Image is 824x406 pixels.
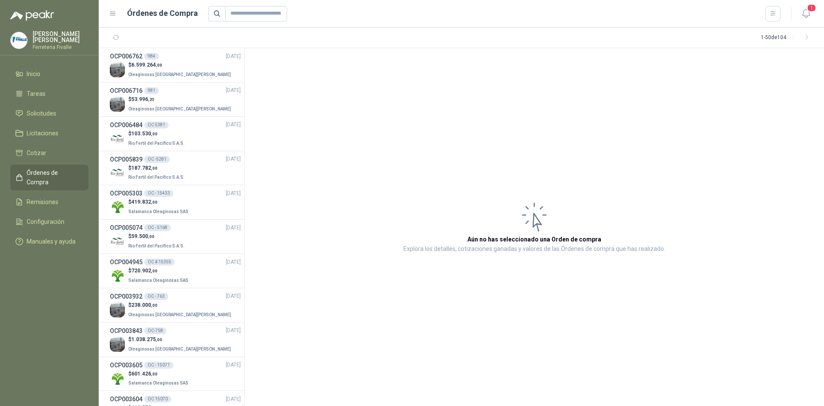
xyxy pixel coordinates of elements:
[131,302,158,308] span: 238.000
[151,200,158,205] span: ,00
[144,190,173,197] div: OC - 15433
[110,223,142,232] h3: OCP005074
[110,131,125,146] img: Company Logo
[131,336,162,342] span: 1.038.275
[128,107,231,111] span: Oleaginosas [GEOGRAPHIC_DATA][PERSON_NAME]
[110,120,241,147] a: OCP006484OC 5381[DATE] Company Logo$103.530,00Rio Fertil del Pacífico S.A.S.
[128,312,231,317] span: Oleaginosas [GEOGRAPHIC_DATA][PERSON_NAME]
[27,148,46,158] span: Cotizar
[110,189,241,216] a: OCP005303OC - 15433[DATE] Company Logo$419.832,00Salamanca Oleaginosas SAS
[110,337,125,352] img: Company Logo
[226,121,241,129] span: [DATE]
[27,217,64,226] span: Configuración
[226,52,241,61] span: [DATE]
[33,45,88,50] p: Ferreteria Fivalle
[10,125,88,141] a: Licitaciones
[226,361,241,369] span: [DATE]
[761,31,814,45] div: 1 - 50 de 104
[27,197,58,207] span: Remisiones
[128,244,185,248] span: Rio Fertil del Pacífico S.A.S.
[110,257,142,267] h3: OCP004945
[144,362,173,369] div: OC - 15071
[226,258,241,266] span: [DATE]
[27,168,80,187] span: Órdenes de Compra
[110,155,241,182] a: OCP005839OC -5281[DATE] Company Logo$187.782,00Rio Fertil del Pacífico S.A.S.
[144,156,170,163] div: OC -5281
[10,10,54,21] img: Logo peakr
[128,278,188,283] span: Salamanca Oleaginosas SAS
[226,395,241,403] span: [DATE]
[144,122,169,128] div: OC 5381
[110,302,125,317] img: Company Logo
[156,337,162,342] span: ,00
[10,214,88,230] a: Configuración
[128,61,233,69] p: $
[131,371,158,377] span: 601.426
[110,52,241,79] a: OCP006762984[DATE] Company Logo$6.599.264,00Oleaginosas [GEOGRAPHIC_DATA][PERSON_NAME]
[226,189,241,198] span: [DATE]
[110,292,142,301] h3: OCP003932
[110,120,142,130] h3: OCP006484
[151,269,158,273] span: ,00
[10,66,88,82] a: Inicio
[128,130,186,138] p: $
[27,69,40,79] span: Inicio
[27,128,58,138] span: Licitaciones
[10,233,88,250] a: Manuales y ayuda
[128,336,233,344] p: $
[128,232,186,241] p: $
[110,234,125,249] img: Company Logo
[27,109,56,118] span: Solicitudes
[144,396,171,403] div: OC 15070
[110,62,125,77] img: Company Logo
[110,97,125,112] img: Company Logo
[110,371,125,386] img: Company Logo
[110,268,125,283] img: Company Logo
[110,86,241,113] a: OCP006716981[DATE] Company Logo$53.996,25Oleaginosas [GEOGRAPHIC_DATA][PERSON_NAME]
[151,372,158,376] span: ,00
[151,303,158,308] span: ,00
[128,72,231,77] span: Oleaginosas [GEOGRAPHIC_DATA][PERSON_NAME]
[110,189,142,198] h3: OCP005303
[11,32,27,49] img: Company Logo
[10,105,88,122] a: Solicitudes
[110,165,125,180] img: Company Logo
[128,381,188,385] span: Salamanca Oleaginosas SAS
[33,31,88,43] p: [PERSON_NAME] [PERSON_NAME]
[27,89,45,98] span: Tareas
[131,96,154,102] span: 53.996
[110,292,241,319] a: OCP003932OC - 763[DATE] Company Logo$238.000,00Oleaginosas [GEOGRAPHIC_DATA][PERSON_NAME]
[128,175,185,180] span: Rio Fertil del Pacífico S.A.S.
[27,237,76,246] span: Manuales y ayuda
[226,86,241,95] span: [DATE]
[128,370,190,378] p: $
[128,164,186,172] p: $
[798,6,814,21] button: 1
[128,347,231,351] span: Oleaginosas [GEOGRAPHIC_DATA][PERSON_NAME]
[131,268,158,274] span: 720.902
[110,257,241,284] a: OCP004945OC # 15355[DATE] Company Logo$720.902,00Salamanca Oleaginosas SAS
[110,223,241,250] a: OCP005074OC - 5168[DATE] Company Logo$59.500,00Rio Fertil del Pacífico S.A.S.
[226,327,241,335] span: [DATE]
[144,224,171,231] div: OC - 5168
[226,292,241,300] span: [DATE]
[148,97,154,102] span: ,25
[128,267,190,275] p: $
[144,87,159,94] div: 981
[128,198,190,206] p: $
[110,155,142,164] h3: OCP005839
[144,327,167,334] div: OC-758
[131,199,158,205] span: 419.832
[128,301,233,309] p: $
[110,326,142,336] h3: OCP003843
[131,165,158,171] span: 187.782
[110,326,241,353] a: OCP003843OC-758[DATE] Company Logo$1.038.275,00Oleaginosas [GEOGRAPHIC_DATA][PERSON_NAME]
[110,394,142,404] h3: OCP003604
[10,145,88,161] a: Cotizar
[10,165,88,190] a: Órdenes de Compra
[144,293,168,300] div: OC - 763
[151,131,158,136] span: ,00
[131,131,158,137] span: 103.530
[144,259,175,266] div: OC # 15355
[807,4,816,12] span: 1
